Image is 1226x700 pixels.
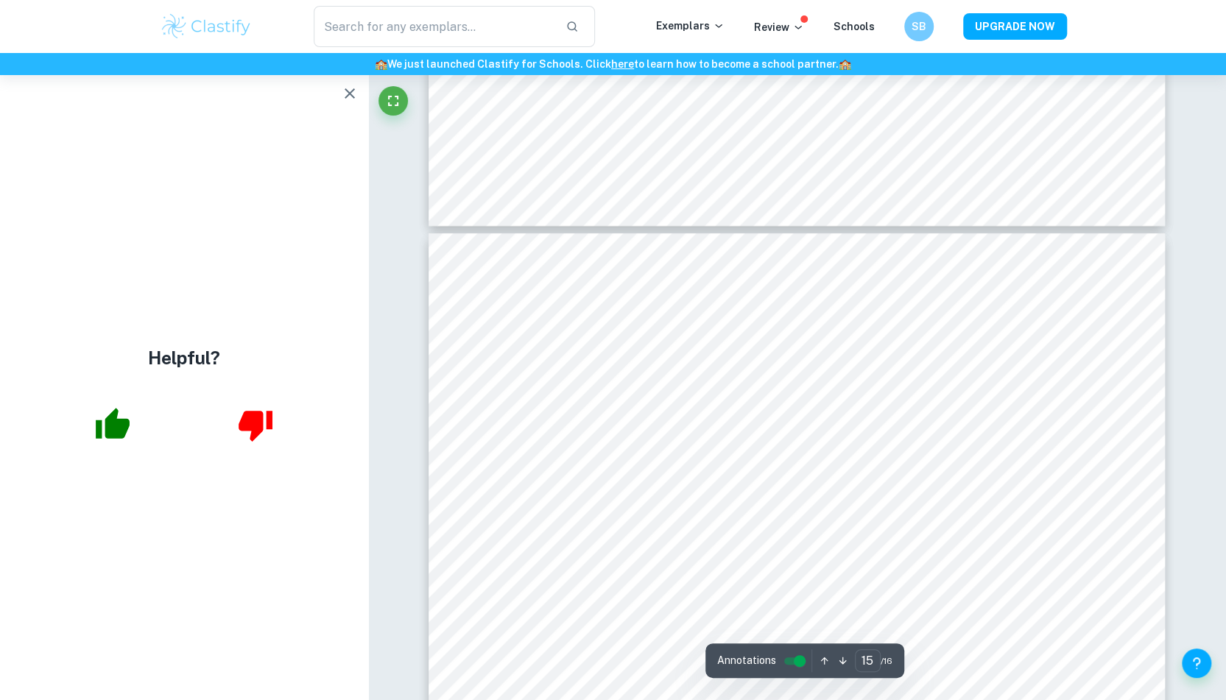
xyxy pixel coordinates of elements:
[754,19,804,35] p: Review
[378,86,408,116] button: Fullscreen
[910,18,927,35] h6: SB
[839,58,851,70] span: 🏫
[904,12,934,41] button: SB
[314,6,554,47] input: Search for any exemplars...
[3,56,1223,72] h6: We just launched Clastify for Schools. Click to learn how to become a school partner.
[834,21,875,32] a: Schools
[1182,648,1211,678] button: Help and Feedback
[881,654,892,668] span: / 16
[375,58,387,70] span: 🏫
[963,13,1067,40] button: UPGRADE NOW
[656,18,725,34] p: Exemplars
[148,344,220,371] h4: Helpful?
[160,12,253,41] img: Clastify logo
[717,653,776,668] span: Annotations
[611,58,634,70] a: here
